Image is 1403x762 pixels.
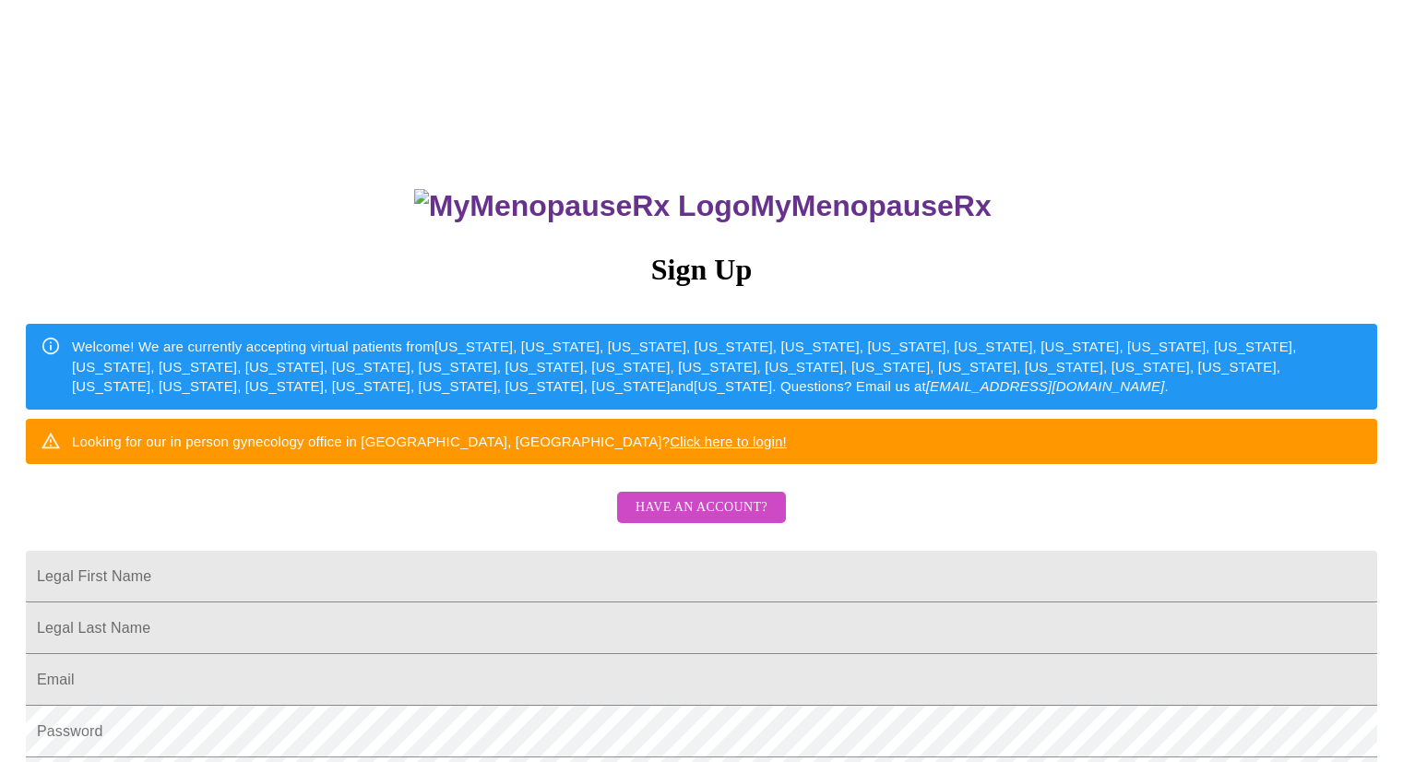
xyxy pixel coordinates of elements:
h3: MyMenopauseRx [29,189,1378,223]
button: Have an account? [617,492,786,524]
em: [EMAIL_ADDRESS][DOMAIN_NAME] [926,378,1165,394]
div: Welcome! We are currently accepting virtual patients from [US_STATE], [US_STATE], [US_STATE], [US... [72,329,1362,403]
a: Have an account? [612,512,791,528]
h3: Sign Up [26,253,1377,287]
img: MyMenopauseRx Logo [414,189,750,223]
div: Looking for our in person gynecology office in [GEOGRAPHIC_DATA], [GEOGRAPHIC_DATA]? [72,424,787,458]
span: Have an account? [636,496,767,519]
a: Click here to login! [670,434,787,449]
